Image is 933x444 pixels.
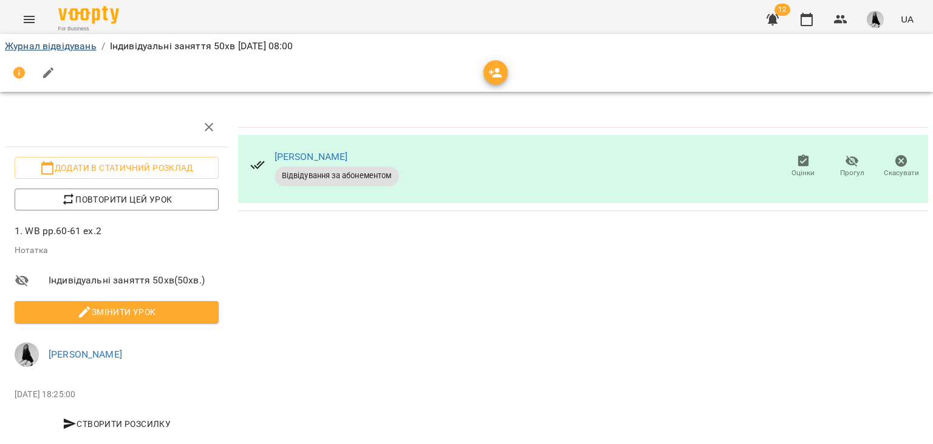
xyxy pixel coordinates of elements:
span: For Business [58,25,119,33]
button: Повторити цей урок [15,189,219,210]
span: Прогул [840,168,864,178]
span: Індивідуальні заняття 50хв ( 50 хв. ) [49,273,219,288]
button: Створити розсилку [15,413,219,435]
a: Журнал відвідувань [5,40,97,52]
button: Змінити урок [15,301,219,323]
button: Прогул [828,150,877,184]
p: [DATE] 18:25:00 [15,389,219,401]
img: Voopty Logo [58,6,119,24]
span: Повторити цей урок [24,192,209,207]
li: / [101,39,105,54]
button: Оцінки [779,150,828,184]
button: UA [896,8,918,30]
p: 1. WB pp.60-61 ex.2 [15,224,219,238]
button: Menu [15,5,44,34]
span: Створити розсилку [19,417,214,431]
span: Оцінки [791,168,815,178]
span: 12 [774,4,790,16]
a: [PERSON_NAME] [49,349,122,360]
span: UA [901,13,914,26]
a: [PERSON_NAME] [275,151,348,162]
p: Нотатка [15,245,219,257]
span: Змінити урок [24,305,209,319]
span: Скасувати [884,168,919,178]
img: 1ec0e5e8bbc75a790c7d9e3de18f101f.jpeg [15,342,39,367]
span: Додати в статичний розклад [24,161,209,175]
button: Скасувати [877,150,926,184]
img: 1ec0e5e8bbc75a790c7d9e3de18f101f.jpeg [867,11,884,28]
nav: breadcrumb [5,39,928,54]
span: Відвідування за абонементом [275,170,399,181]
button: Додати в статичний розклад [15,157,219,179]
p: Індивідуальні заняття 50хв [DATE] 08:00 [110,39,293,54]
